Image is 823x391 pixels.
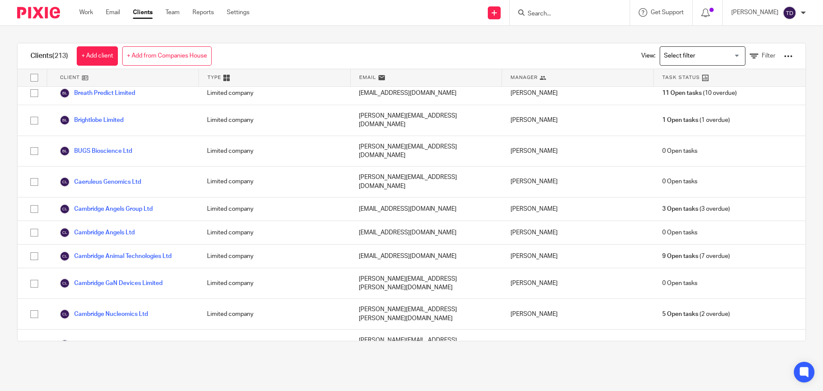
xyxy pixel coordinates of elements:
h1: Clients [30,52,68,61]
div: Limited company [198,268,350,299]
span: 1 Open tasks [662,116,698,124]
div: View: [628,43,793,69]
a: Cambridge Xray Systems [60,339,144,350]
span: 5 Open tasks [662,310,698,318]
span: 0 Open tasks [662,147,697,155]
div: [PERSON_NAME] [502,197,654,221]
span: Get Support [651,9,684,15]
div: [EMAIL_ADDRESS][DOMAIN_NAME] [350,197,502,221]
span: 11 Open tasks [662,89,702,97]
img: svg%3E [60,339,70,350]
img: svg%3E [60,115,70,125]
div: [PERSON_NAME][EMAIL_ADDRESS][PERSON_NAME][DOMAIN_NAME] [350,330,502,360]
div: Limited company [198,167,350,197]
a: + Add from Companies House [122,46,212,66]
span: 1 Open tasks [662,340,698,349]
a: Reports [192,8,214,17]
div: Limited company [198,105,350,136]
img: svg%3E [60,204,70,214]
a: Cambridge Angels Group Ltd [60,204,153,214]
input: Search [527,10,604,18]
div: [PERSON_NAME] [502,330,654,360]
span: Client [60,74,80,81]
div: [PERSON_NAME] [502,221,654,244]
span: 0 Open tasks [662,279,697,288]
span: Email [359,74,376,81]
img: svg%3E [60,251,70,261]
img: svg%3E [60,88,70,98]
div: [PERSON_NAME] [502,245,654,268]
div: [PERSON_NAME][EMAIL_ADDRESS][PERSON_NAME][DOMAIN_NAME] [350,268,502,299]
a: Clients [133,8,153,17]
div: [PERSON_NAME][EMAIL_ADDRESS][PERSON_NAME][DOMAIN_NAME] [350,299,502,329]
div: [EMAIL_ADDRESS][DOMAIN_NAME] [350,221,502,244]
span: 0 Open tasks [662,177,697,186]
span: (2 overdue) [662,310,730,318]
img: svg%3E [60,227,70,238]
a: Breath Predict Limited [60,88,135,98]
img: svg%3E [60,146,70,156]
div: Limited company [198,136,350,167]
p: [PERSON_NAME] [731,8,778,17]
input: Select all [26,70,42,86]
div: Limited company [198,197,350,221]
span: Task Status [662,74,700,81]
span: 3 Open tasks [662,205,698,213]
input: Search for option [661,48,740,64]
a: Caeruleus Genomics Ltd [60,177,141,187]
span: Type [207,74,221,81]
img: svg%3E [60,278,70,288]
div: [PERSON_NAME] [502,167,654,197]
div: Limited company [198,221,350,244]
img: svg%3E [783,6,796,20]
a: Cambridge GaN Devices Limited [60,278,162,288]
div: Limited company [198,299,350,329]
a: Work [79,8,93,17]
a: Settings [227,8,249,17]
a: Cambridge Nucleomics Ltd [60,309,148,319]
div: Limited company [198,82,350,105]
a: Brightlobe Limited [60,115,123,125]
a: + Add client [77,46,118,66]
span: (10 overdue) [662,89,737,97]
a: Team [165,8,180,17]
div: [PERSON_NAME] [502,105,654,136]
div: [PERSON_NAME] [502,136,654,167]
img: svg%3E [60,177,70,187]
span: (7 overdue) [662,252,730,261]
span: 9 Open tasks [662,252,698,261]
a: Email [106,8,120,17]
div: [PERSON_NAME][EMAIL_ADDRESS][DOMAIN_NAME] [350,136,502,167]
span: (3 overdue) [662,205,730,213]
span: Filter [762,53,775,59]
a: Cambridge Angels Ltd [60,227,135,238]
div: [EMAIL_ADDRESS][DOMAIN_NAME] [350,82,502,105]
div: Search for option [660,46,745,66]
span: (1 overdue) [662,116,730,124]
div: Limited company [198,245,350,268]
div: Limited company [198,330,350,360]
img: svg%3E [60,309,70,319]
div: [PERSON_NAME] [502,82,654,105]
span: (213) [52,52,68,59]
div: [EMAIL_ADDRESS][DOMAIN_NAME] [350,245,502,268]
a: Cambridge Animal Technologies Ltd [60,251,171,261]
span: Manager [511,74,538,81]
span: 0 Open tasks [662,228,697,237]
div: [PERSON_NAME][EMAIL_ADDRESS][DOMAIN_NAME] [350,167,502,197]
div: [PERSON_NAME] [502,299,654,329]
img: Pixie [17,7,60,18]
div: [PERSON_NAME][EMAIL_ADDRESS][DOMAIN_NAME] [350,105,502,136]
div: [PERSON_NAME] [502,268,654,299]
span: (0 overdue) [662,340,730,349]
a: BUGS Bioscience Ltd [60,146,132,156]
